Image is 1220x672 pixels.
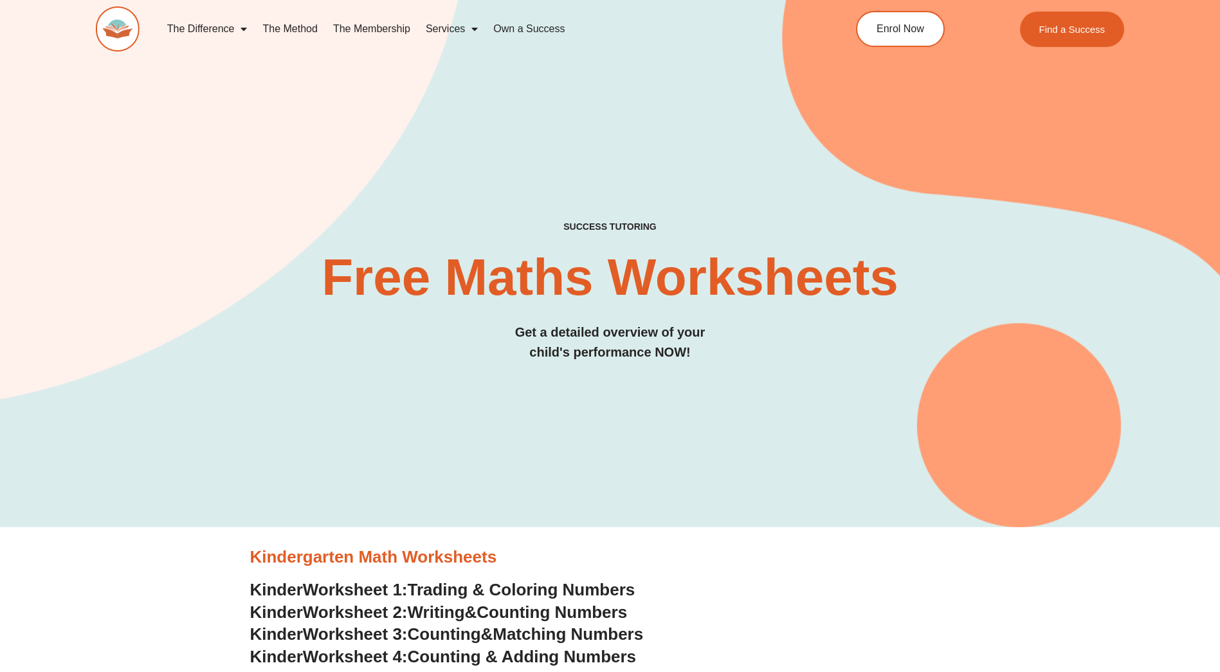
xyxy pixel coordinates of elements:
[493,624,643,644] span: Matching Numbers
[408,602,465,622] span: Writing
[303,624,408,644] span: Worksheet 3:
[96,252,1125,303] h2: Free Maths Worksheets​
[96,221,1125,232] h4: SUCCESS TUTORING​
[303,580,408,599] span: Worksheet 1:
[250,624,644,644] a: KinderWorksheet 3:Counting&Matching Numbers
[250,580,303,599] span: Kinder
[255,14,325,44] a: The Method
[477,602,627,622] span: Counting Numbers
[303,647,408,666] span: Worksheet 4:
[159,14,255,44] a: The Difference
[250,546,970,568] h3: Kindergarten Math Worksheets
[250,580,635,599] a: KinderWorksheet 1:Trading & Coloring Numbers
[408,647,637,666] span: Counting & Adding Numbers
[856,11,945,47] a: Enrol Now
[418,14,486,44] a: Services
[877,24,924,34] span: Enrol Now
[250,647,303,666] span: Kinder
[250,647,637,666] a: KinderWorksheet 4:Counting & Adding Numbers
[408,624,481,644] span: Counting
[159,14,797,44] nav: Menu
[96,322,1125,362] h3: Get a detailed overview of your child's performance NOW!
[1039,24,1106,34] span: Find a Success
[250,624,303,644] span: Kinder
[250,602,303,622] span: Kinder
[303,602,408,622] span: Worksheet 2:
[1020,12,1125,47] a: Find a Success
[325,14,418,44] a: The Membership
[486,14,572,44] a: Own a Success
[250,602,628,622] a: KinderWorksheet 2:Writing&Counting Numbers
[408,580,635,599] span: Trading & Coloring Numbers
